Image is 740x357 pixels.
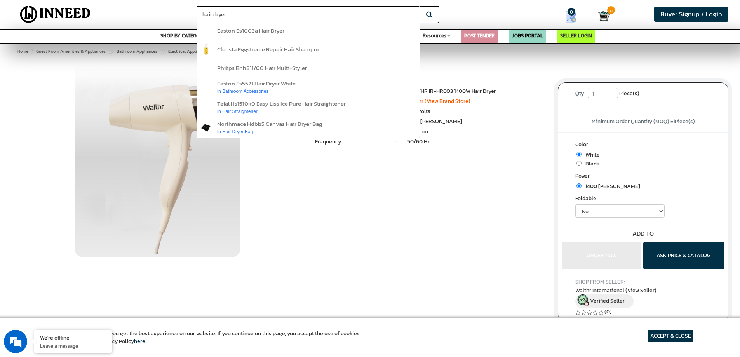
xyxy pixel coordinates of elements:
label: Color [575,141,711,150]
h4: SHOP FROM SELLER: [575,279,711,285]
a: Cart 0 [598,8,606,25]
div: in bathroom accessories [217,87,296,94]
span: Guest Room Amenities & Appliances [36,48,106,54]
a: philips bhh811/00 hair multi-styler [197,59,420,77]
span: tefal hs1510k0 easy liss ice pure hair straightener [217,99,346,108]
span: 1 [673,117,675,125]
span: > [160,47,164,56]
span: easton es5521 hair dryer white [217,79,296,88]
a: easton es5521 hair dryer whitein bathroom accessories [197,77,420,98]
label: Foldable [575,195,711,204]
a: Buyer Signup / Login [654,7,728,22]
article: We use cookies to ensure you get the best experience on our website. If you continue on this page... [47,330,361,345]
span: Resources [423,32,446,39]
label: Power [575,172,711,182]
span: Electrical Appliances [168,48,208,54]
li: 220 Volts [407,108,546,115]
label: Qty [571,88,588,99]
a: northmace hdbb5 canvas hair dryer bagin hair dryer bag [197,118,420,138]
span: Bathroom Appliances [117,48,157,54]
a: Home [16,47,30,56]
a: my Quotes 0 [550,8,598,26]
a: Guest Room Amenities & Appliances [35,47,107,56]
li: WALTHR IR-HR003 1400W Hair Dryer [407,87,546,95]
span: 0 [607,6,615,14]
span: Buyer Signup / Login [660,9,722,19]
div: ADD TO [558,229,728,238]
a: tefal hs1510k0 easy liss ice pure hair straightenerin hair straightener [197,98,420,118]
a: easton es1003a hair dryer [197,21,420,40]
a: here [134,337,145,345]
a: POST TENDER [464,32,495,39]
a: SELLER LOGIN [560,32,592,39]
li: Frequency [315,138,384,146]
button: ASK PRICE & CATALOG [643,242,724,269]
img: inneed-verified-seller-icon.png [577,294,589,306]
a: JOBS PORTAL [512,32,543,39]
a: Walthr International (View Seller) Verified Seller [575,286,711,308]
a: Walthr (View Brand Store) [407,97,470,105]
a: (0) [604,308,612,316]
span: Walthr International (View Seller) [575,286,656,294]
img: Cart [598,10,610,22]
span: 1400 [PERSON_NAME] [582,182,640,190]
span: easton es1003a hair dryer [217,26,284,35]
img: WALTHR IR-HR003 1400 Watts Hair Dryer [75,63,240,257]
span: Piece(s) [619,88,639,99]
span: clensta eggstreme repair hair shampoo [217,45,321,54]
span: Verified Seller [590,297,625,305]
h1: WALTHR IR-HR003 1400W Hair Dryer [315,63,546,72]
p: Leave a message [40,342,106,349]
span: philips bhh811/00 hair multi-styler [217,63,307,72]
img: Show My Quotes [565,11,577,23]
li: 1400 [PERSON_NAME] [407,118,546,125]
span: Black [582,160,599,168]
a: Electrical Appliances [167,47,209,56]
span: > [31,48,33,54]
div: in hair dryer bag [217,127,322,135]
input: Search for Brands, Products, Sellers, Manufacturers... [197,6,420,23]
div: We're offline [40,334,106,341]
article: ACCEPT & CLOSE [648,330,693,342]
span: SHOP BY CATEGORY [160,32,206,39]
span: northmace hdbb5 canvas hair dryer bag [217,119,322,128]
li: 50/60 Hz [407,138,546,146]
span: > [108,47,112,56]
a: clensta eggstreme repair hair shampoo [197,40,420,59]
img: Inneed.Market [14,5,97,24]
span: 0 [568,8,575,16]
span: WALTHR IR-HR003 1400W Hair Dryer [35,48,320,54]
div: in hair straightener [217,107,346,115]
span: White [582,151,600,159]
li: 400 mm [407,128,546,136]
span: Minimum Order Quantity (MOQ) = Piece(s) [592,117,695,125]
li: : [385,138,407,146]
a: Bathroom Appliances [115,47,159,56]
